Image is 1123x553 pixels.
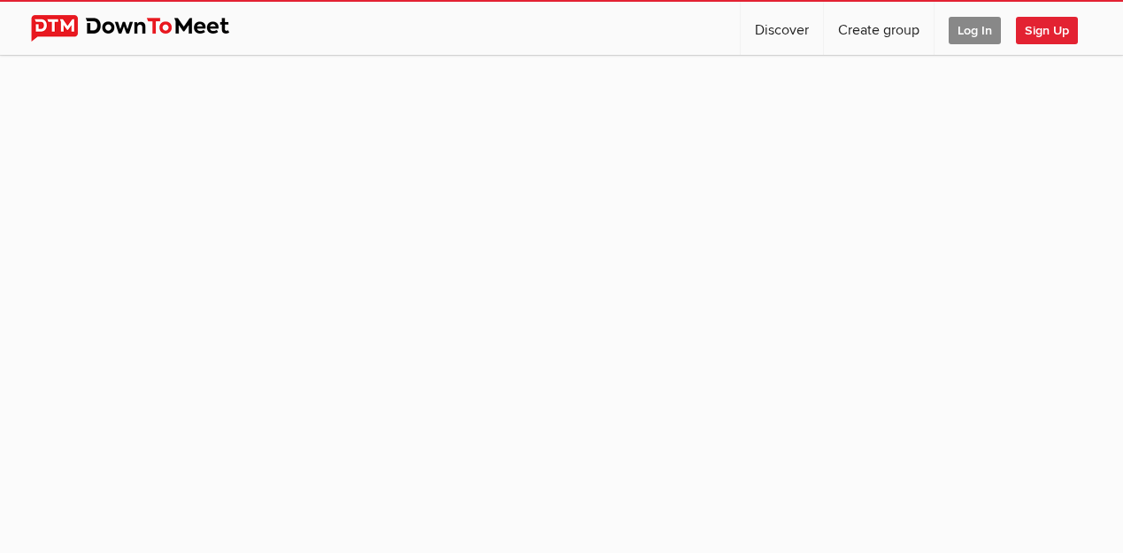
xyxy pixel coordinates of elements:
[741,2,823,55] a: Discover
[949,17,1001,44] span: Log In
[31,15,257,42] img: DownToMeet
[824,2,934,55] a: Create group
[1016,17,1078,44] span: Sign Up
[1016,2,1092,55] a: Sign Up
[935,2,1015,55] a: Log In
